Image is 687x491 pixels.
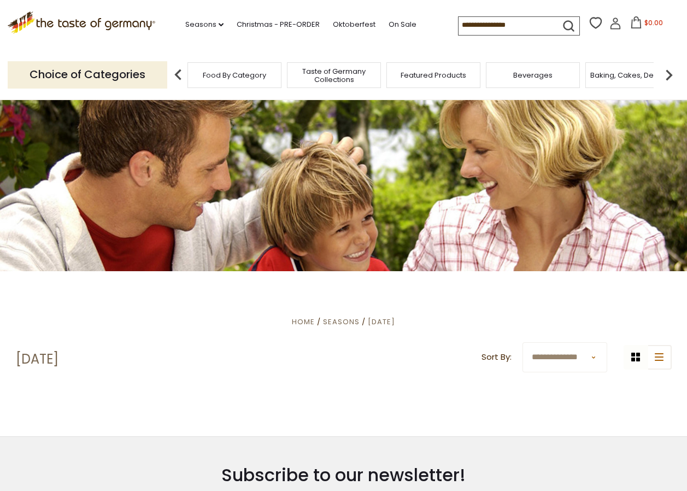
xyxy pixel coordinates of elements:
[513,71,553,79] a: Beverages
[16,351,58,367] h1: [DATE]
[658,64,680,86] img: next arrow
[163,464,524,486] h3: Subscribe to our newsletter!
[482,350,512,364] label: Sort By:
[292,317,315,327] a: Home
[203,71,266,79] a: Food By Category
[624,16,670,33] button: $0.00
[590,71,675,79] a: Baking, Cakes, Desserts
[389,19,416,31] a: On Sale
[185,19,224,31] a: Seasons
[401,71,466,79] a: Featured Products
[644,18,663,27] span: $0.00
[8,61,167,88] p: Choice of Categories
[323,317,360,327] a: Seasons
[167,64,189,86] img: previous arrow
[333,19,375,31] a: Oktoberfest
[290,67,378,84] a: Taste of Germany Collections
[237,19,320,31] a: Christmas - PRE-ORDER
[368,317,395,327] a: [DATE]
